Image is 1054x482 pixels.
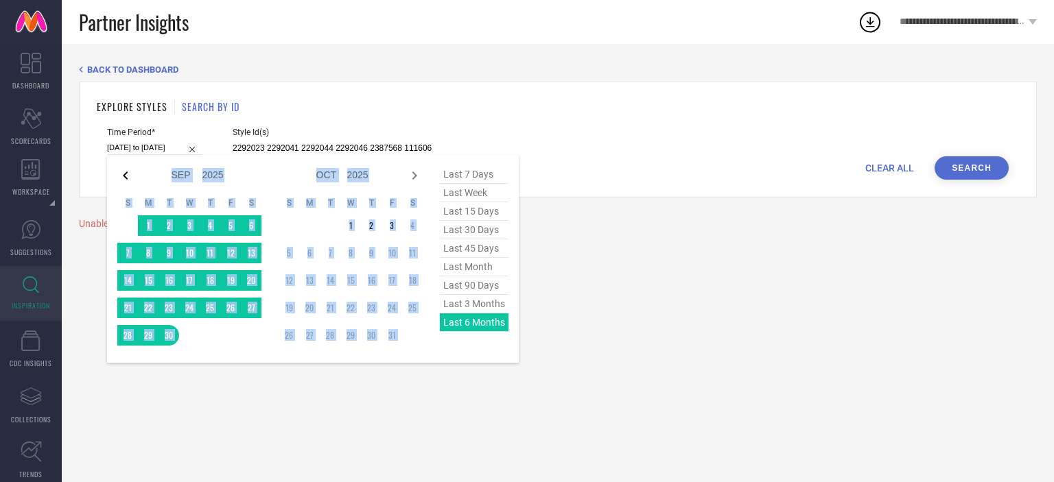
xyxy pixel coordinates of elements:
[138,298,159,318] td: Mon Sep 22 2025
[107,128,202,137] span: Time Period*
[220,243,241,263] td: Fri Sep 12 2025
[159,215,179,236] td: Tue Sep 02 2025
[402,298,423,318] td: Sat Oct 25 2025
[299,298,320,318] td: Mon Oct 20 2025
[320,197,340,208] th: Tuesday
[117,167,134,184] div: Previous month
[440,258,508,276] span: last month
[299,243,320,263] td: Mon Oct 06 2025
[361,298,382,318] td: Thu Oct 23 2025
[200,215,220,236] td: Thu Sep 04 2025
[12,80,49,91] span: DASHBOARD
[138,215,159,236] td: Mon Sep 01 2025
[117,197,138,208] th: Sunday
[361,215,382,236] td: Thu Oct 02 2025
[299,197,320,208] th: Monday
[279,298,299,318] td: Sun Oct 19 2025
[361,197,382,208] th: Thursday
[11,136,51,146] span: SCORECARDS
[241,197,261,208] th: Saturday
[279,325,299,346] td: Sun Oct 26 2025
[179,197,200,208] th: Wednesday
[299,270,320,291] td: Mon Oct 13 2025
[79,64,1037,75] div: Back TO Dashboard
[182,99,239,114] h1: SEARCH BY ID
[159,325,179,346] td: Tue Sep 30 2025
[402,215,423,236] td: Sat Oct 04 2025
[858,10,882,34] div: Open download list
[200,243,220,263] td: Thu Sep 11 2025
[79,218,1037,229] div: Unable to load styles at this moment. Try again later.
[440,239,508,258] span: last 45 days
[117,325,138,346] td: Sun Sep 28 2025
[87,64,178,75] span: BACK TO DASHBOARD
[10,247,52,257] span: SUGGESTIONS
[440,202,508,221] span: last 15 days
[12,300,50,311] span: INSPIRATION
[138,325,159,346] td: Mon Sep 29 2025
[200,197,220,208] th: Thursday
[241,243,261,263] td: Sat Sep 13 2025
[361,325,382,346] td: Thu Oct 30 2025
[117,298,138,318] td: Sun Sep 21 2025
[440,184,508,202] span: last week
[402,197,423,208] th: Saturday
[340,298,361,318] td: Wed Oct 22 2025
[382,270,402,291] td: Fri Oct 17 2025
[179,298,200,318] td: Wed Sep 24 2025
[138,197,159,208] th: Monday
[179,270,200,291] td: Wed Sep 17 2025
[320,243,340,263] td: Tue Oct 07 2025
[11,414,51,424] span: COLLECTIONS
[107,141,202,155] input: Select time period
[402,243,423,263] td: Sat Oct 11 2025
[361,243,382,263] td: Thu Oct 09 2025
[865,162,914,173] span: CLEAR ALL
[159,270,179,291] td: Tue Sep 16 2025
[179,243,200,263] td: Wed Sep 10 2025
[361,270,382,291] td: Thu Oct 16 2025
[159,298,179,318] td: Tue Sep 23 2025
[200,298,220,318] td: Thu Sep 25 2025
[220,197,241,208] th: Friday
[279,243,299,263] td: Sun Oct 05 2025
[440,221,508,239] span: last 30 days
[299,325,320,346] td: Mon Oct 27 2025
[159,197,179,208] th: Tuesday
[440,276,508,295] span: last 90 days
[402,270,423,291] td: Sat Oct 18 2025
[340,325,361,346] td: Wed Oct 29 2025
[406,167,423,184] div: Next month
[179,215,200,236] td: Wed Sep 03 2025
[279,197,299,208] th: Sunday
[935,156,1009,180] button: Search
[233,141,432,156] input: Enter comma separated style ids e.g. 12345, 67890
[220,298,241,318] td: Fri Sep 26 2025
[241,215,261,236] td: Sat Sep 06 2025
[12,186,50,197] span: WORKSPACE
[382,197,402,208] th: Friday
[159,243,179,263] td: Tue Sep 09 2025
[241,270,261,291] td: Sat Sep 20 2025
[440,165,508,184] span: last 7 days
[340,270,361,291] td: Wed Oct 15 2025
[241,298,261,318] td: Sat Sep 27 2025
[382,215,402,236] td: Fri Oct 03 2025
[320,298,340,318] td: Tue Oct 21 2025
[79,8,189,36] span: Partner Insights
[382,325,402,346] td: Fri Oct 31 2025
[117,270,138,291] td: Sun Sep 14 2025
[220,270,241,291] td: Fri Sep 19 2025
[117,243,138,263] td: Sun Sep 07 2025
[440,295,508,313] span: last 3 months
[19,469,43,479] span: TRENDS
[382,243,402,263] td: Fri Oct 10 2025
[233,128,432,137] span: Style Id(s)
[138,243,159,263] td: Mon Sep 08 2025
[340,243,361,263] td: Wed Oct 08 2025
[340,215,361,236] td: Wed Oct 01 2025
[220,215,241,236] td: Fri Sep 05 2025
[138,270,159,291] td: Mon Sep 15 2025
[10,358,52,368] span: CDC INSIGHTS
[320,270,340,291] td: Tue Oct 14 2025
